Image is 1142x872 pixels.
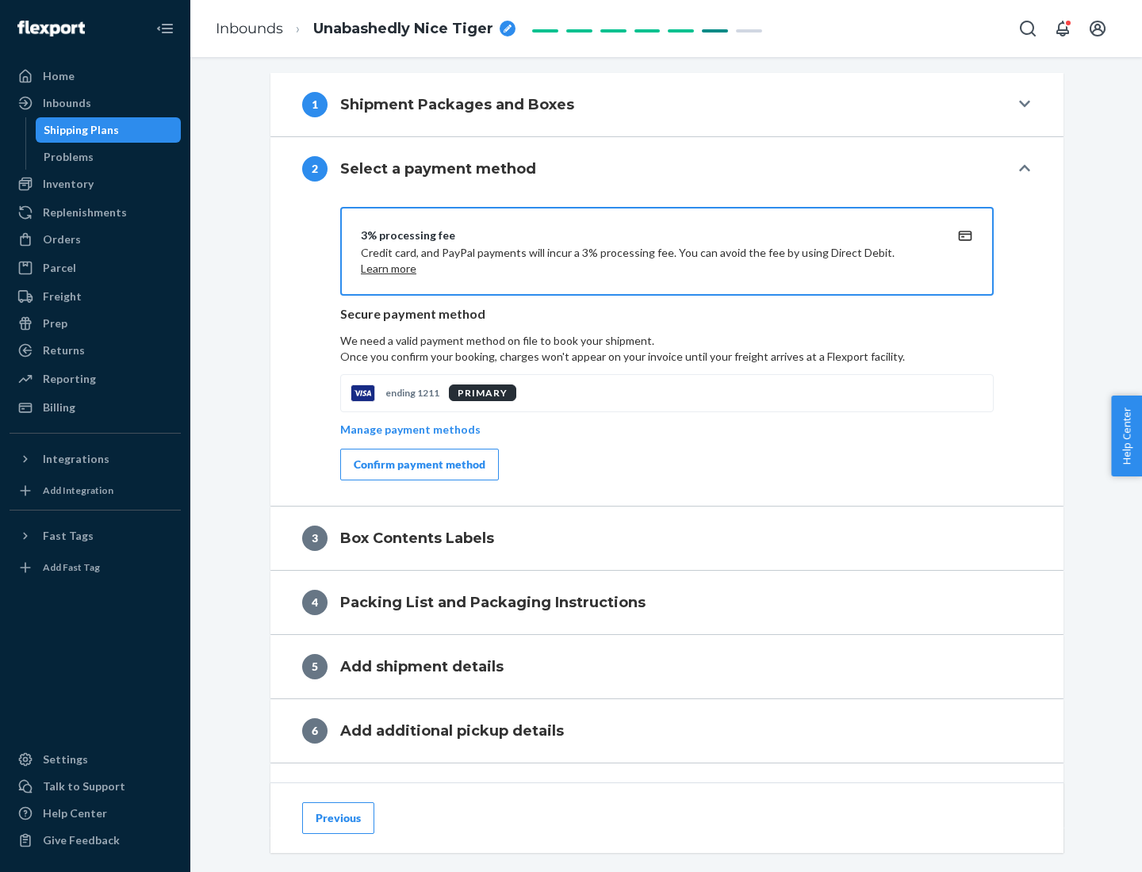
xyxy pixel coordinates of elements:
a: Billing [10,395,181,420]
p: We need a valid payment method on file to book your shipment. [340,333,994,365]
button: Fast Tags [10,523,181,549]
p: Secure payment method [340,305,994,323]
p: ending 1211 [385,386,439,400]
div: Settings [43,752,88,767]
div: Give Feedback [43,832,120,848]
h4: Shipment Packages and Boxes [340,94,574,115]
a: Returns [10,338,181,363]
h4: Box Contents Labels [340,528,494,549]
div: 2 [302,156,328,182]
div: PRIMARY [449,384,516,401]
button: 3Box Contents Labels [270,507,1063,570]
div: Parcel [43,260,76,276]
button: 7Shipping Quote [270,763,1063,827]
a: Parcel [10,255,181,281]
button: Previous [302,802,374,834]
div: Shipping Plans [44,122,119,138]
a: Prep [10,311,181,336]
button: 6Add additional pickup details [270,699,1063,763]
img: Flexport logo [17,21,85,36]
h4: Packing List and Packaging Instructions [340,592,646,613]
div: 3% processing fee [361,228,935,243]
div: Inventory [43,176,94,192]
button: Give Feedback [10,828,181,853]
button: 1Shipment Packages and Boxes [270,73,1063,136]
div: 5 [302,654,328,679]
a: Home [10,63,181,89]
div: Orders [43,231,81,247]
div: 4 [302,590,328,615]
h4: Add additional pickup details [340,721,564,741]
a: Orders [10,227,181,252]
a: Replenishments [10,200,181,225]
button: Open notifications [1047,13,1079,44]
div: 1 [302,92,328,117]
a: Settings [10,747,181,772]
button: Open account menu [1082,13,1113,44]
div: Replenishments [43,205,127,220]
div: Billing [43,400,75,415]
div: Returns [43,342,85,358]
a: Inbounds [10,90,181,116]
div: Confirm payment method [354,457,485,472]
a: Talk to Support [10,774,181,799]
div: Prep [43,316,67,331]
button: Confirm payment method [340,449,499,480]
div: Add Integration [43,484,113,497]
span: Unabashedly Nice Tiger [313,19,493,40]
a: Help Center [10,801,181,826]
div: Problems [44,149,94,165]
ol: breadcrumbs [203,6,528,52]
div: Inbounds [43,95,91,111]
p: Manage payment methods [340,422,481,438]
button: Help Center [1111,396,1142,476]
div: Add Fast Tag [43,560,100,574]
button: Learn more [361,261,416,277]
a: Reporting [10,366,181,392]
div: Integrations [43,451,109,467]
p: Once you confirm your booking, charges won't appear on your invoice until your freight arrives at... [340,349,994,365]
button: 5Add shipment details [270,635,1063,698]
div: Freight [43,289,82,304]
button: 4Packing List and Packaging Instructions [270,571,1063,634]
a: Add Fast Tag [10,555,181,580]
h4: Add shipment details [340,656,504,677]
div: Reporting [43,371,96,387]
a: Shipping Plans [36,117,182,143]
button: Open Search Box [1012,13,1044,44]
a: Problems [36,144,182,170]
div: 6 [302,718,328,744]
div: 3 [302,526,328,551]
button: 2Select a payment method [270,137,1063,201]
button: Integrations [10,446,181,472]
a: Inventory [10,171,181,197]
div: Talk to Support [43,778,125,794]
h4: Select a payment method [340,159,536,179]
div: Home [43,68,75,84]
p: Credit card, and PayPal payments will incur a 3% processing fee. You can avoid the fee by using D... [361,245,935,277]
a: Inbounds [216,20,283,37]
div: Help Center [43,805,107,821]
a: Add Integration [10,478,181,503]
div: Fast Tags [43,528,94,544]
button: Close Navigation [149,13,181,44]
a: Freight [10,284,181,309]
